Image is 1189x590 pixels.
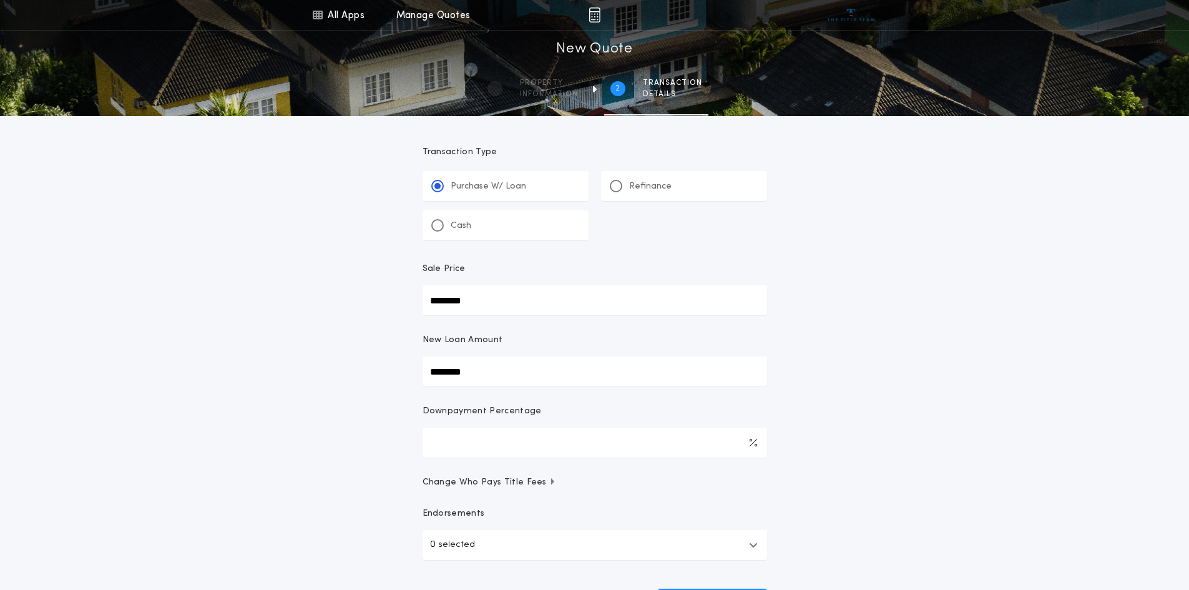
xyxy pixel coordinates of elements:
p: Transaction Type [423,146,767,159]
span: Transaction [643,78,702,88]
button: 0 selected [423,530,767,560]
span: details [643,89,702,99]
input: Sale Price [423,285,767,315]
input: Downpayment Percentage [423,428,767,458]
p: Endorsements [423,508,767,520]
input: New Loan Amount [423,356,767,386]
span: Change Who Pays Title Fees [423,476,557,489]
p: Downpayment Percentage [423,405,542,418]
img: img [589,7,600,22]
p: Refinance [629,180,672,193]
p: Sale Price [423,263,466,275]
span: Property [520,78,578,88]
p: Cash [451,220,471,232]
p: Purchase W/ Loan [451,180,526,193]
p: New Loan Amount [423,334,503,347]
h2: 2 [615,84,620,94]
button: Change Who Pays Title Fees [423,476,767,489]
img: vs-icon [828,9,874,21]
span: information [520,89,578,99]
p: 0 selected [430,538,475,553]
h1: New Quote [556,39,632,59]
